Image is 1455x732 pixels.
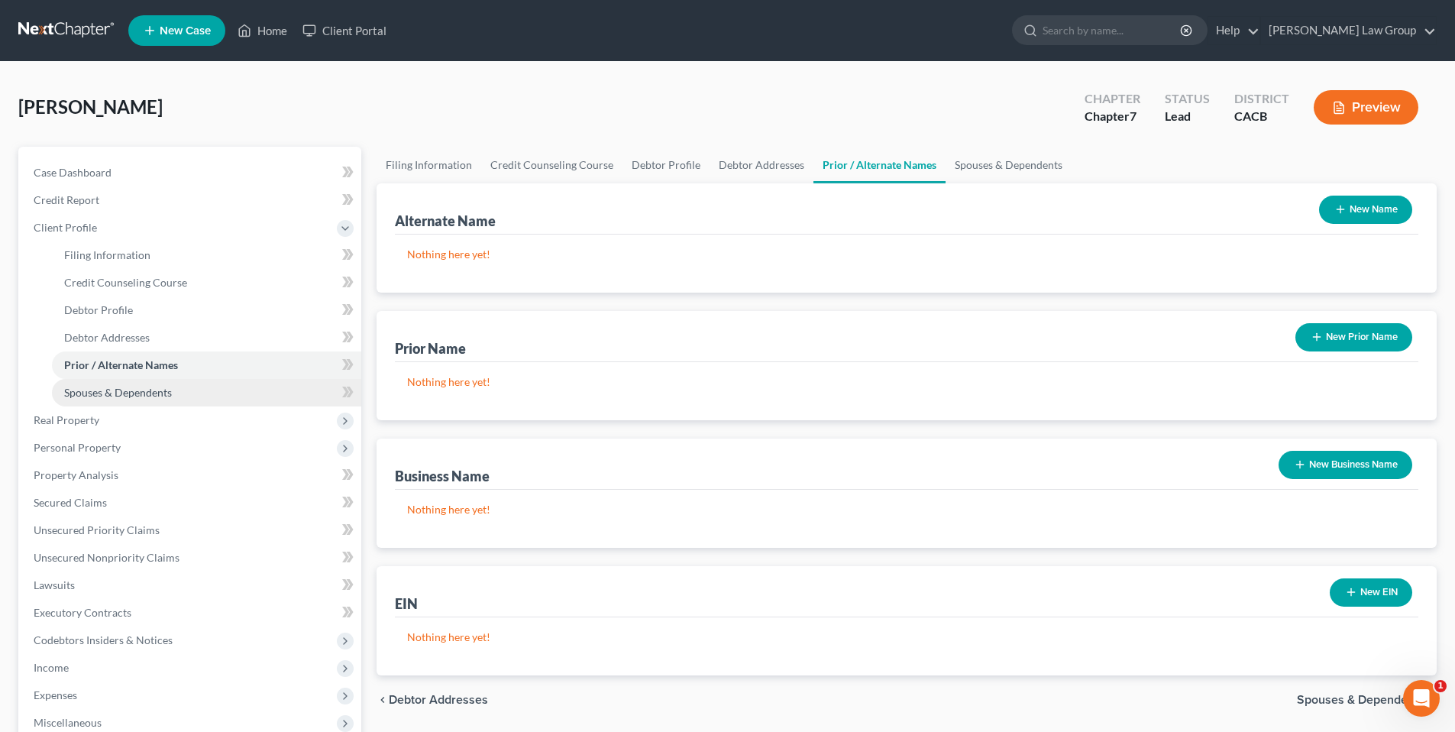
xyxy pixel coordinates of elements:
[52,324,361,351] a: Debtor Addresses
[1319,196,1412,224] button: New Name
[1165,90,1210,108] div: Status
[34,633,173,646] span: Codebtors Insiders & Notices
[295,17,394,44] a: Client Portal
[1403,680,1440,717] iframe: Intercom live chat
[389,694,488,706] span: Debtor Addresses
[34,606,131,619] span: Executory Contracts
[21,159,361,186] a: Case Dashboard
[1043,16,1182,44] input: Search by name...
[52,241,361,269] a: Filing Information
[395,339,466,358] div: Prior Name
[1234,90,1289,108] div: District
[52,379,361,406] a: Spouses & Dependents
[1130,109,1137,123] span: 7
[395,594,418,613] div: EIN
[34,716,102,729] span: Miscellaneous
[395,212,496,230] div: Alternate Name
[377,694,389,706] i: chevron_left
[1165,108,1210,125] div: Lead
[34,221,97,234] span: Client Profile
[34,523,160,536] span: Unsecured Priority Claims
[1279,451,1412,479] button: New Business Name
[1085,108,1140,125] div: Chapter
[52,351,361,379] a: Prior / Alternate Names
[64,248,150,261] span: Filing Information
[34,578,75,591] span: Lawsuits
[64,358,178,371] span: Prior / Alternate Names
[160,25,211,37] span: New Case
[34,441,121,454] span: Personal Property
[622,147,710,183] a: Debtor Profile
[21,599,361,627] a: Executory Contracts
[52,296,361,324] a: Debtor Profile
[34,193,99,206] span: Credit Report
[34,413,99,426] span: Real Property
[21,186,361,214] a: Credit Report
[377,694,488,706] button: chevron_left Debtor Addresses
[481,147,622,183] a: Credit Counseling Course
[64,331,150,344] span: Debtor Addresses
[813,147,946,183] a: Prior / Alternate Names
[1234,108,1289,125] div: CACB
[230,17,295,44] a: Home
[64,386,172,399] span: Spouses & Dependents
[21,517,361,544] a: Unsecured Priority Claims
[407,374,1406,390] p: Nothing here yet!
[34,661,69,674] span: Income
[64,276,187,289] span: Credit Counseling Course
[21,489,361,517] a: Secured Claims
[52,269,361,296] a: Credit Counseling Course
[1297,694,1424,706] span: Spouses & Dependents
[407,630,1406,645] p: Nothing here yet!
[18,96,163,118] span: [PERSON_NAME]
[21,462,361,489] a: Property Analysis
[395,467,490,485] div: Business Name
[1085,90,1140,108] div: Chapter
[34,688,77,701] span: Expenses
[1330,578,1412,607] button: New EIN
[710,147,813,183] a: Debtor Addresses
[407,247,1406,262] p: Nothing here yet!
[34,468,118,481] span: Property Analysis
[34,166,112,179] span: Case Dashboard
[34,551,179,564] span: Unsecured Nonpriority Claims
[34,496,107,509] span: Secured Claims
[21,572,361,599] a: Lawsuits
[407,502,1406,517] p: Nothing here yet!
[1297,694,1437,706] button: Spouses & Dependents chevron_right
[946,147,1072,183] a: Spouses & Dependents
[1314,90,1418,125] button: Preview
[1295,323,1412,351] button: New Prior Name
[1434,680,1447,692] span: 1
[21,544,361,572] a: Unsecured Nonpriority Claims
[64,303,133,316] span: Debtor Profile
[1261,17,1436,44] a: [PERSON_NAME] Law Group
[377,147,481,183] a: Filing Information
[1208,17,1259,44] a: Help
